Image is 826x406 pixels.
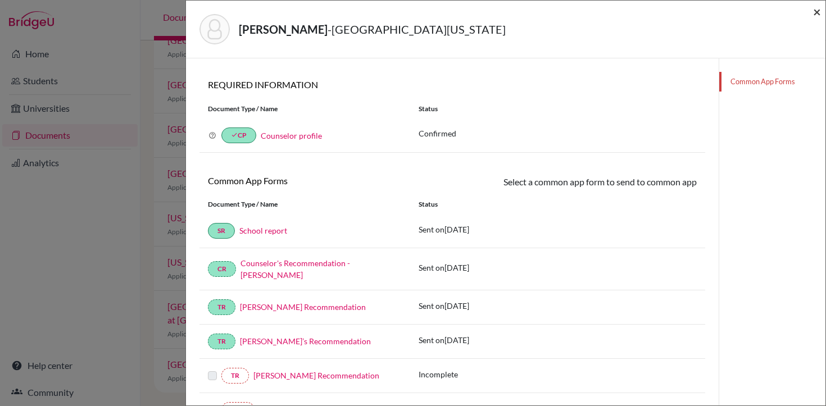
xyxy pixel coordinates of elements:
[419,300,469,312] p: Sent on
[813,5,821,19] button: Close
[199,199,410,209] div: Document Type / Name
[240,336,371,346] a: [PERSON_NAME]’s Recommendation
[239,22,328,36] strong: [PERSON_NAME]
[221,127,256,143] a: doneCP
[253,371,379,380] a: [PERSON_NAME] Recommendation
[328,22,506,36] span: - [GEOGRAPHIC_DATA][US_STATE]
[419,223,469,235] p: Sent on
[419,127,697,139] p: Confirmed
[410,104,705,114] div: Status
[452,175,705,190] div: Select a common app form to send to common app
[419,368,458,380] p: Incomplete
[261,131,322,140] a: Counselor profile
[208,299,235,315] a: TR
[444,263,469,272] span: [DATE]
[199,104,410,114] div: Document Type / Name
[444,335,469,345] span: [DATE]
[221,368,249,384] a: TR
[208,334,235,349] a: TR
[419,334,469,346] p: Sent on
[719,72,825,92] a: Common App Forms
[813,3,821,20] span: ×
[240,302,366,312] a: [PERSON_NAME] Recommendation
[419,262,469,273] p: Sent on
[199,79,705,90] h6: REQUIRED INFORMATION
[239,226,287,235] a: School report
[231,131,238,138] i: done
[208,223,235,239] a: SR
[208,175,444,186] h6: Common App Forms
[208,261,236,277] a: CR
[444,225,469,234] span: [DATE]
[444,301,469,311] span: [DATE]
[410,199,705,209] div: Status
[240,258,350,280] a: Counselor's Recommendation - [PERSON_NAME]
